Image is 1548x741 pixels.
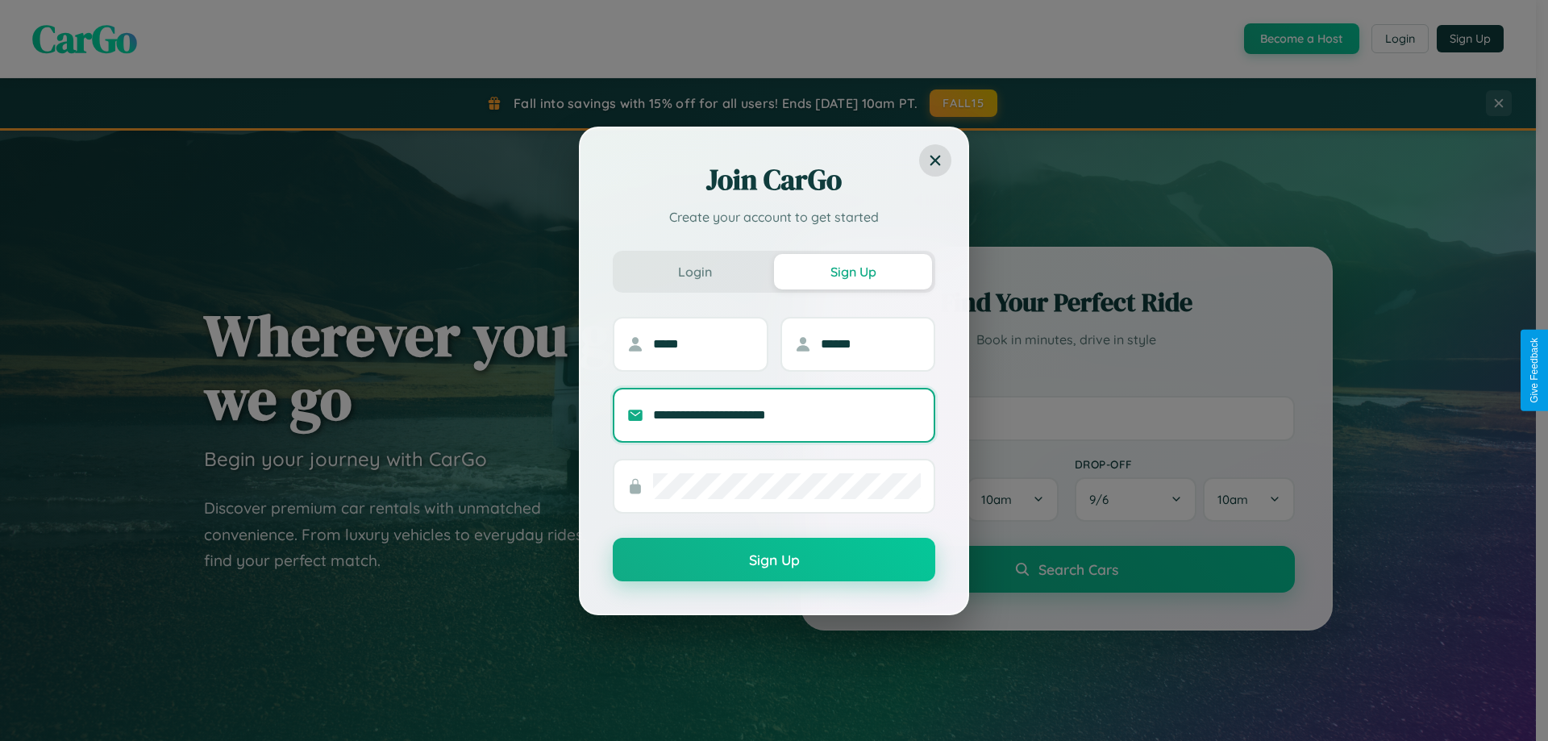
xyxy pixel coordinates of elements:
div: Give Feedback [1529,338,1540,403]
button: Sign Up [613,538,935,581]
p: Create your account to get started [613,207,935,227]
h2: Join CarGo [613,160,935,199]
button: Login [616,254,774,289]
button: Sign Up [774,254,932,289]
